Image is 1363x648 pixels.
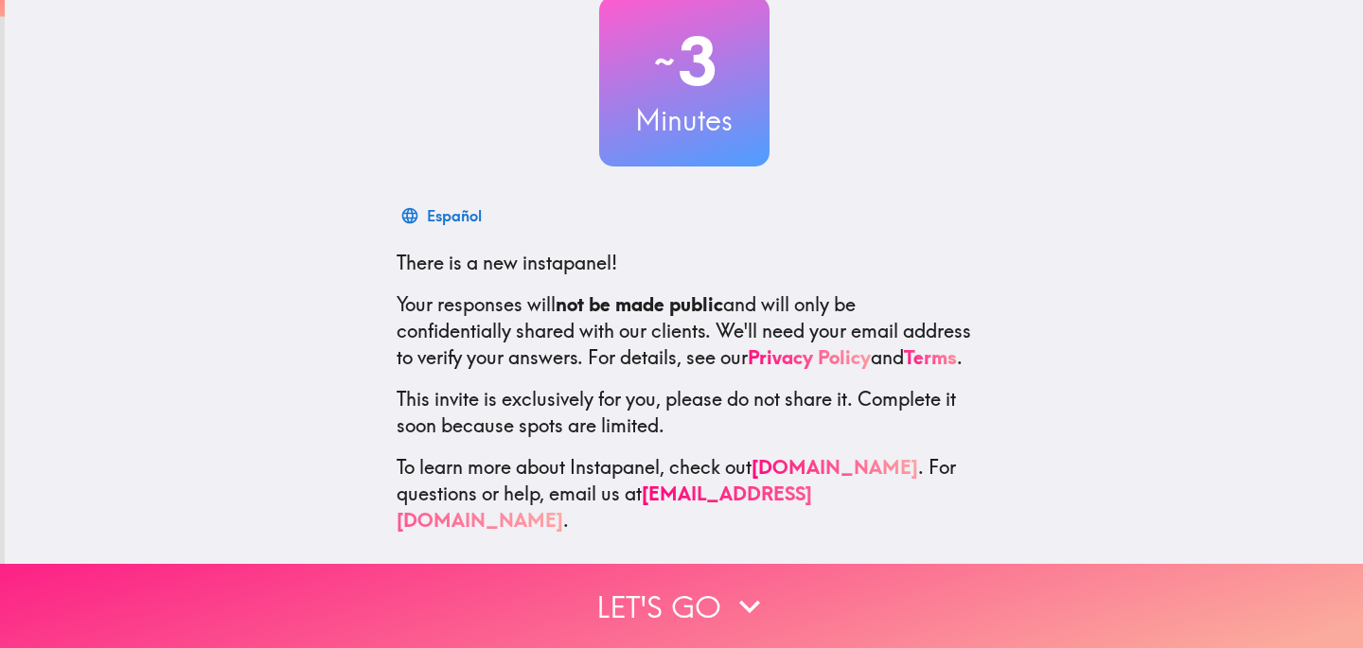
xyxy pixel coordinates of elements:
[599,100,770,140] h3: Minutes
[904,345,957,369] a: Terms
[651,33,678,90] span: ~
[397,482,812,532] a: [EMAIL_ADDRESS][DOMAIN_NAME]
[599,23,770,100] h2: 3
[752,455,918,479] a: [DOMAIN_NAME]
[397,454,972,534] p: To learn more about Instapanel, check out . For questions or help, email us at .
[397,251,617,274] span: There is a new instapanel!
[397,291,972,371] p: Your responses will and will only be confidentially shared with our clients. We'll need your emai...
[748,345,871,369] a: Privacy Policy
[397,386,972,439] p: This invite is exclusively for you, please do not share it. Complete it soon because spots are li...
[397,197,489,235] button: Español
[427,202,482,229] div: Español
[556,292,723,316] b: not be made public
